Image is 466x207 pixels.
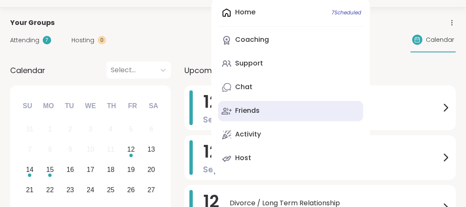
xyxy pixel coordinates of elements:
[142,161,160,179] div: Choose Saturday, September 20th, 2025
[218,101,363,121] a: Friends
[218,54,363,74] a: Support
[203,163,219,175] span: Sep
[87,144,94,155] div: 10
[71,36,94,45] span: Hosting
[69,144,72,155] div: 9
[218,77,363,98] a: Chat
[122,120,140,139] div: Not available Friday, September 5th, 2025
[235,82,252,92] div: Chat
[123,97,142,115] div: Fr
[26,123,33,135] div: 31
[142,181,160,199] div: Choose Saturday, September 27th, 2025
[102,97,121,115] div: Th
[61,141,79,159] div: Not available Tuesday, September 9th, 2025
[218,125,363,145] a: Activity
[127,184,135,196] div: 26
[235,59,263,68] div: Support
[218,148,363,169] a: Host
[26,164,33,175] div: 14
[107,144,115,155] div: 11
[41,161,59,179] div: Choose Monday, September 15th, 2025
[46,164,54,175] div: 15
[235,153,251,163] div: Host
[102,181,120,199] div: Choose Thursday, September 25th, 2025
[122,181,140,199] div: Choose Friday, September 26th, 2025
[61,161,79,179] div: Choose Tuesday, September 16th, 2025
[129,123,133,135] div: 5
[142,141,160,159] div: Choose Saturday, September 13th, 2025
[82,141,100,159] div: Not available Wednesday, September 10th, 2025
[149,123,153,135] div: 6
[48,123,52,135] div: 1
[10,65,45,76] span: Calendar
[235,35,269,44] div: Coaching
[122,161,140,179] div: Choose Friday, September 19th, 2025
[66,164,74,175] div: 16
[203,90,219,114] span: 12
[107,164,115,175] div: 18
[148,184,155,196] div: 27
[184,65,223,76] span: Upcoming
[218,30,363,50] a: Coaching
[102,120,120,139] div: Not available Thursday, September 4th, 2025
[21,120,39,139] div: Not available Sunday, August 31st, 2025
[82,161,100,179] div: Choose Wednesday, September 17th, 2025
[109,123,112,135] div: 4
[144,97,163,115] div: Sa
[61,120,79,139] div: Not available Tuesday, September 2nd, 2025
[89,123,93,135] div: 3
[81,97,100,115] div: We
[235,106,260,115] div: Friends
[107,184,115,196] div: 25
[102,161,120,179] div: Choose Thursday, September 18th, 2025
[203,140,219,163] span: 12
[21,181,39,199] div: Choose Sunday, September 21st, 2025
[26,184,33,196] div: 21
[41,141,59,159] div: Not available Monday, September 8th, 2025
[82,181,100,199] div: Choose Wednesday, September 24th, 2025
[10,36,39,45] span: Attending
[102,141,120,159] div: Not available Thursday, September 11th, 2025
[127,144,135,155] div: 12
[48,144,52,155] div: 8
[148,164,155,175] div: 20
[235,130,261,139] div: Activity
[60,97,79,115] div: Tu
[28,144,32,155] div: 7
[18,97,37,115] div: Su
[66,184,74,196] div: 23
[87,184,94,196] div: 24
[41,181,59,199] div: Choose Monday, September 22nd, 2025
[41,120,59,139] div: Not available Monday, September 1st, 2025
[10,18,55,28] span: Your Groups
[203,114,219,125] span: Sep
[142,120,160,139] div: Not available Saturday, September 6th, 2025
[21,161,39,179] div: Choose Sunday, September 14th, 2025
[122,141,140,159] div: Choose Friday, September 12th, 2025
[43,36,51,44] div: 7
[98,36,106,44] div: 0
[426,35,454,44] span: Calendar
[82,120,100,139] div: Not available Wednesday, September 3rd, 2025
[39,97,58,115] div: Mo
[46,184,54,196] div: 22
[21,141,39,159] div: Not available Sunday, September 7th, 2025
[127,164,135,175] div: 19
[148,144,155,155] div: 13
[61,181,79,199] div: Choose Tuesday, September 23rd, 2025
[69,123,72,135] div: 2
[87,164,94,175] div: 17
